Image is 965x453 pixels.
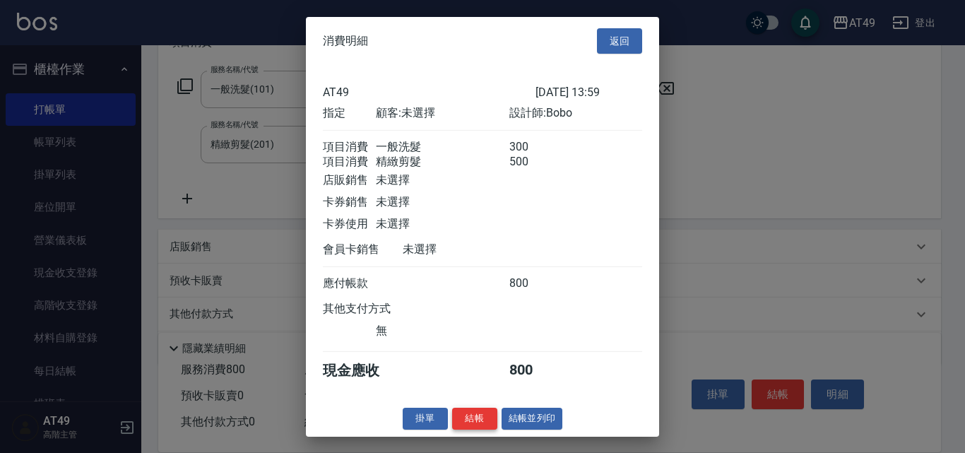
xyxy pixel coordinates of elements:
button: 結帳並列印 [502,408,563,430]
button: 掛單 [403,408,448,430]
div: 應付帳款 [323,276,376,291]
span: 消費明細 [323,34,368,48]
div: 項目消費 [323,155,376,170]
div: 未選擇 [376,217,509,232]
div: 設計師: Bobo [509,106,642,121]
div: AT49 [323,86,535,99]
div: 顧客: 未選擇 [376,106,509,121]
div: 項目消費 [323,140,376,155]
div: 未選擇 [376,173,509,188]
div: 其他支付方式 [323,302,430,317]
div: 300 [509,140,562,155]
button: 結帳 [452,408,497,430]
div: 800 [509,276,562,291]
div: [DATE] 13:59 [535,86,642,99]
div: 會員卡銷售 [323,242,403,257]
div: 一般洗髮 [376,140,509,155]
div: 800 [509,361,562,380]
div: 指定 [323,106,376,121]
div: 卡券銷售 [323,195,376,210]
div: 未選擇 [403,242,535,257]
button: 返回 [597,28,642,54]
div: 未選擇 [376,195,509,210]
div: 精緻剪髮 [376,155,509,170]
div: 卡券使用 [323,217,376,232]
div: 500 [509,155,562,170]
div: 無 [376,324,509,339]
div: 現金應收 [323,361,403,380]
div: 店販銷售 [323,173,376,188]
